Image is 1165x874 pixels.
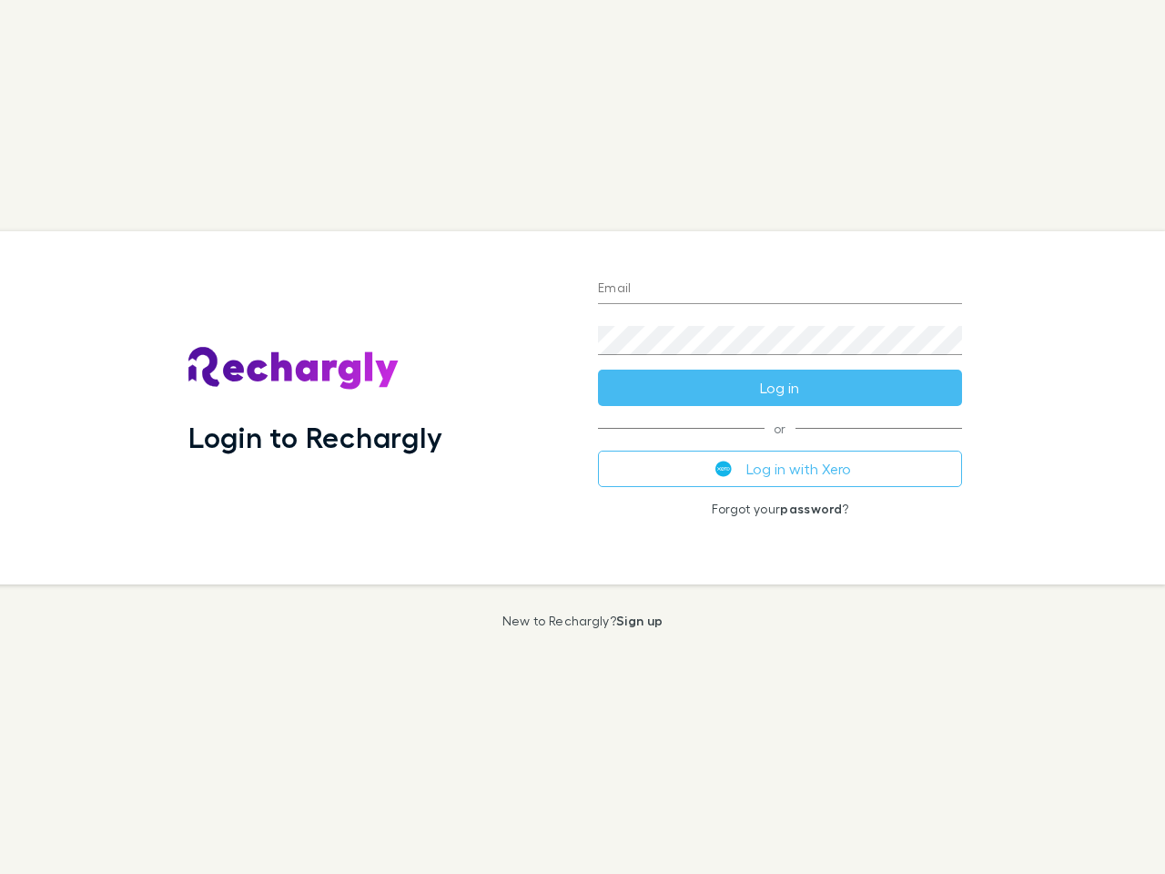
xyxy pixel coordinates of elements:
span: or [598,428,962,429]
img: Rechargly's Logo [188,347,400,391]
h1: Login to Rechargly [188,420,442,454]
img: Xero's logo [715,461,732,477]
a: password [780,501,842,516]
button: Log in [598,370,962,406]
p: Forgot your ? [598,502,962,516]
button: Log in with Xero [598,451,962,487]
p: New to Rechargly? [502,614,664,628]
a: Sign up [616,613,663,628]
